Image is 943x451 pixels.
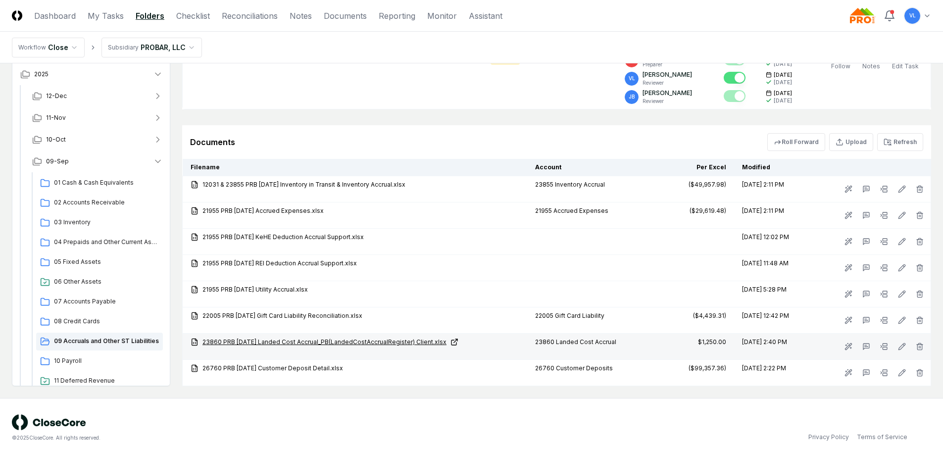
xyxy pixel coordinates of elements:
[46,135,66,144] span: 10-Oct
[290,10,312,22] a: Notes
[36,293,163,311] a: 07 Accounts Payable
[24,85,171,107] button: 12-Dec
[774,71,792,79] span: [DATE]
[643,89,692,98] p: [PERSON_NAME]
[831,62,850,70] span: Follow
[12,63,171,85] button: 2025
[191,259,519,268] a: 21955 PRB [DATE] REI Deduction Accrual Support.xlsx
[108,43,139,52] div: Subsidiary
[808,433,849,442] a: Privacy Policy
[54,297,159,306] span: 07 Accounts Payable
[774,79,792,86] div: [DATE]
[36,214,163,232] a: 03 Inventory
[734,176,810,202] td: [DATE] 2:11 PM
[54,198,159,207] span: 02 Accounts Receivable
[54,356,159,365] span: 10 Payroll
[36,273,163,291] a: 06 Other Assets
[54,317,159,326] span: 08 Credit Cards
[734,360,810,386] td: [DATE] 2:22 PM
[629,93,635,100] span: JB
[88,10,124,22] a: My Tasks
[909,12,916,19] span: VL
[850,8,876,24] img: Probar logo
[857,433,907,442] a: Terms of Service
[191,364,519,373] a: 26760 PRB [DATE] Customer Deposit Detail.xlsx
[734,334,810,360] td: [DATE] 2:40 PM
[734,307,810,334] td: [DATE] 12:42 PM
[535,338,637,347] div: 23860 Landed Cost Accrual
[734,281,810,307] td: [DATE] 5:28 PM
[18,43,46,52] div: Workflow
[190,136,235,148] div: Documents
[629,75,635,82] span: VL
[34,10,76,22] a: Dashboard
[734,229,810,255] td: [DATE] 12:02 PM
[12,414,86,430] img: logo
[54,238,159,247] span: 04 Prepaids and Other Current Assets
[36,372,163,390] a: 11 Deferred Revenue
[46,92,67,100] span: 12-Dec
[535,180,637,189] div: 23855 Inventory Accrual
[734,159,810,176] th: Modified
[54,376,159,385] span: 11 Deferred Revenue
[535,206,637,215] div: 21955 Accrued Expenses
[54,257,159,266] span: 05 Fixed Assets
[643,98,692,105] p: Reviewer
[734,202,810,229] td: [DATE] 2:11 PM
[46,113,66,122] span: 11-Nov
[176,10,210,22] a: Checklist
[191,285,519,294] a: 21955 PRB [DATE] Utility Accrual.xlsx
[774,90,792,97] span: [DATE]
[892,62,919,70] span: Edit Task
[191,233,519,242] a: 21955 PRB [DATE] KeHE Deduction Accrual Support.xlsx
[12,434,472,442] div: © 2025 CloseCore. All rights reserved.
[24,150,171,172] button: 09-Sep
[36,253,163,271] a: 05 Fixed Assets
[645,159,734,176] th: Per Excel
[643,79,692,87] p: Reviewer
[689,180,726,189] div: ($49,957.98)
[36,234,163,251] a: 04 Prepaids and Other Current Assets
[24,107,171,129] button: 11-Nov
[136,10,164,22] a: Folders
[36,352,163,370] a: 10 Payroll
[724,72,745,84] button: Mark complete
[54,337,159,346] span: 09 Accruals and Other ST Liabilities
[36,333,163,351] a: 09 Accruals and Other ST Liabilities
[877,133,923,151] button: Refresh
[54,277,159,286] span: 06 Other Assets
[36,174,163,192] a: 01 Cash & Cash Equivalents
[24,129,171,150] button: 10-Oct
[643,70,692,79] p: [PERSON_NAME]
[774,97,792,104] div: [DATE]
[774,60,792,68] div: [DATE]
[829,133,873,151] button: Upload
[535,364,637,373] div: 26760 Customer Deposits
[191,311,519,320] a: 22005 PRB [DATE] Gift Card Liability Reconciliation.xlsx
[734,255,810,281] td: [DATE] 11:48 AM
[527,159,645,176] th: Account
[222,10,278,22] a: Reconciliations
[12,10,22,21] img: Logo
[191,338,519,347] a: 23860 PRB [DATE] Landed Cost Accrual_PB(LandedCostAccrualRegister) Client.xlsx
[324,10,367,22] a: Documents
[12,38,202,57] nav: breadcrumb
[643,61,692,68] p: Preparer
[379,10,415,22] a: Reporting
[689,364,726,373] div: ($99,357.36)
[427,10,457,22] a: Monitor
[690,206,726,215] div: ($29,619.48)
[54,218,159,227] span: 03 Inventory
[767,133,825,151] button: Roll Forward
[36,313,163,331] a: 08 Credit Cards
[903,7,921,25] button: VL
[54,178,159,187] span: 01 Cash & Cash Equivalents
[693,311,726,320] div: ($4,439.31)
[862,62,880,70] span: Notes
[469,10,502,22] a: Assistant
[191,206,519,215] a: 21955 PRB [DATE] Accrued Expenses.xlsx
[34,70,49,79] span: 2025
[698,338,726,347] div: $1,250.00
[191,180,519,189] a: 12031 & 23855 PRB [DATE] Inventory in Transit & Inventory Accrual.xlsx
[183,159,527,176] th: Filename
